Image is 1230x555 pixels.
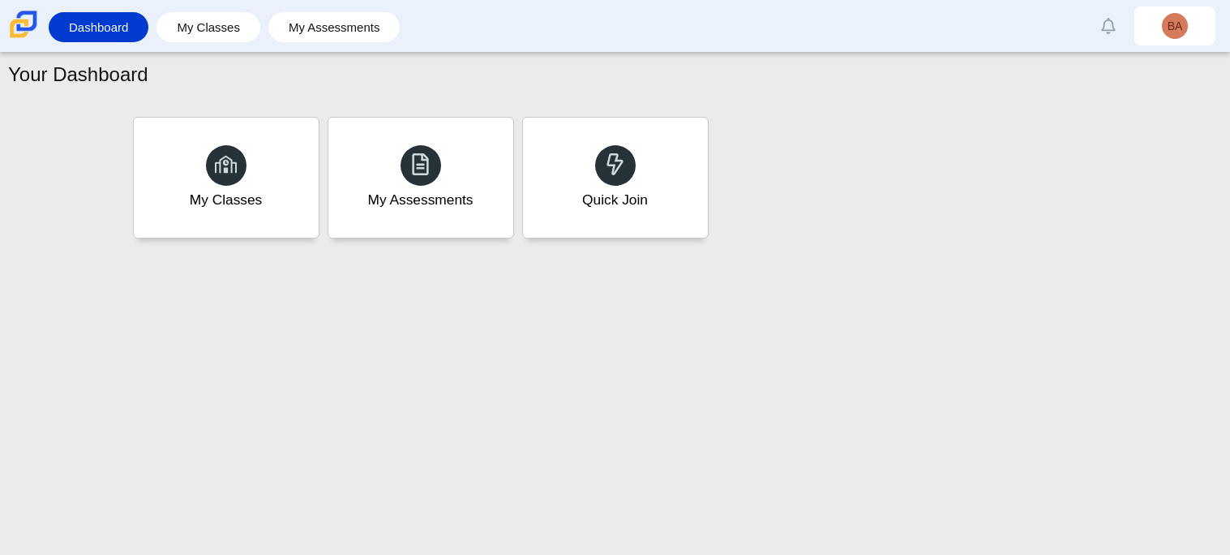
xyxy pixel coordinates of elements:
a: My Classes [165,12,252,42]
a: My Assessments [328,117,514,239]
div: Quick Join [582,190,648,210]
a: Carmen School of Science & Technology [6,30,41,44]
div: My Assessments [368,190,474,210]
a: Dashboard [57,12,140,42]
span: BA [1168,20,1183,32]
a: Quick Join [522,117,709,239]
h1: Your Dashboard [8,61,148,88]
a: My Classes [133,117,319,239]
a: My Assessments [276,12,392,42]
div: My Classes [190,190,263,210]
a: Alerts [1091,8,1126,44]
img: Carmen School of Science & Technology [6,7,41,41]
a: BA [1134,6,1215,45]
